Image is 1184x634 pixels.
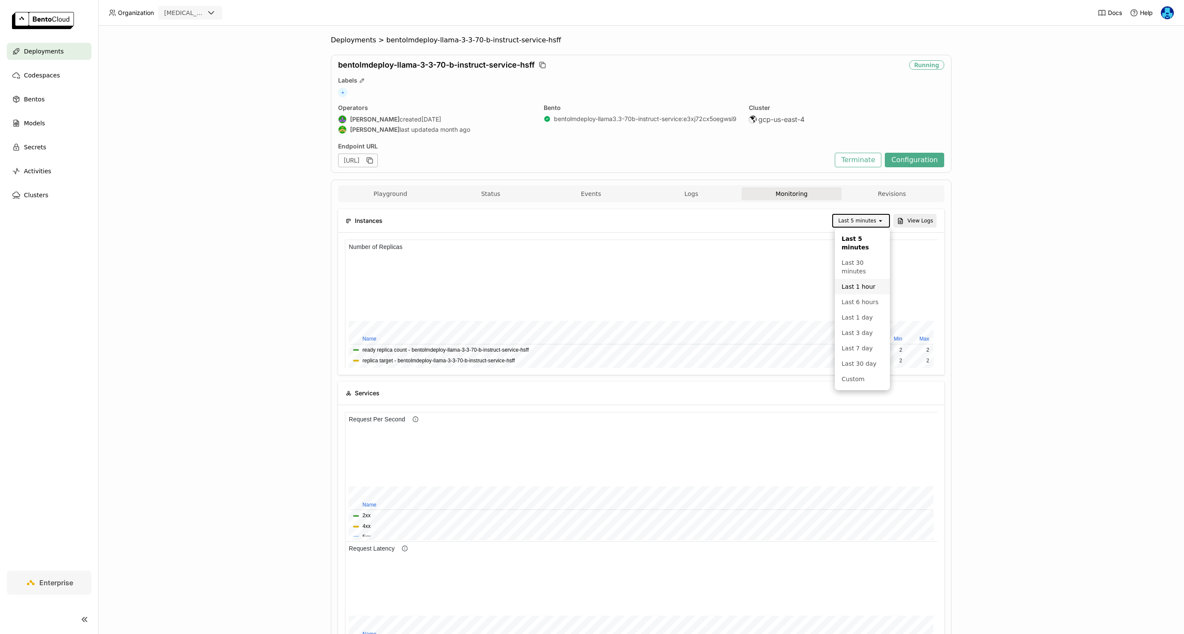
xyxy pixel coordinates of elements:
td: 3.57 GiB [264,106,291,116]
a: Deployments [7,43,91,60]
div: created [338,115,533,124]
td: 197% [139,116,168,126]
th: name [5,105,588,115]
div: Last 5 minutes [842,234,883,252]
th: Maximum Value [264,95,291,105]
div: Deployments [331,36,376,44]
th: Maximum Value [265,95,291,105]
th: Minimum Value [169,95,194,105]
h6: CPU Usage [0,3,39,12]
div: bentolmdeploy-llama-3-3-70-b-instruct-service-hsff [386,36,561,44]
img: logo [12,12,74,29]
th: Average Value [139,95,168,105]
div: Last 7 day [842,344,883,353]
div: Labels [338,77,944,84]
a: Bentos [7,91,91,108]
button: Revisions [842,187,942,200]
td: 389% [169,106,194,116]
button: bentolmdeploy-llama-3-3-70-b-instruct-service-hsff [18,117,135,125]
input: Selected revia. [205,9,206,18]
td: 69% [169,116,194,126]
td: 1.78 GiB [206,116,235,126]
span: bentolmdeploy-llama-3-3-70-b-instruct-service-hsff [338,60,535,70]
span: Enterprise [39,578,73,587]
button: Configuration [885,153,944,167]
button: Total [18,107,29,115]
th: Average Value [206,95,235,105]
a: Clusters [7,187,91,204]
span: [DATE] [421,116,441,123]
button: Playground [340,187,441,200]
svg: open [877,217,884,224]
h6: GPU Memory Bandwidth Usage [0,3,94,12]
img: Shenyang Zhao [339,116,346,123]
th: name [5,95,138,105]
td: 430% [265,106,291,116]
td: 543 GB [169,106,194,116]
a: Codespaces [7,67,91,84]
button: View Logs [893,214,937,228]
span: + [338,88,348,97]
td: 543 GB [139,106,168,116]
span: Instances [355,216,383,225]
span: Deployments [24,46,64,56]
span: Models [24,118,45,128]
td: 138% [169,106,194,116]
span: gcp-us-east-4 [758,115,804,124]
a: bentolmdeploy-llama3.3-70b-instruct-service:e3xj72cx5oegwsi9 [554,115,736,123]
a: Activities [7,163,91,180]
button: Monitoring [742,187,842,200]
button: Events [541,187,641,200]
a: Secrets [7,139,91,156]
td: 106% [139,116,168,126]
strong: [PERSON_NAME] [350,116,400,123]
iframe: Request Per Second [345,412,937,540]
h6: GPU Usage [0,3,40,12]
div: last updated [338,125,533,134]
td: 3.57 GiB [206,106,235,116]
span: > [376,36,386,44]
th: Minimum Value [239,95,264,105]
iframe: Number of Replicas [345,240,937,368]
td: 1.79 GiB [264,116,291,126]
span: Bentos [24,94,44,104]
div: [URL] [338,154,378,167]
h6: Memory Usage [0,3,49,12]
span: Organization [118,9,154,17]
span: a month ago [435,126,470,133]
h6: In-Progress Request [0,3,63,12]
td: 3.56 GiB [236,106,263,116]
span: Clusters [24,190,48,200]
td: 422% [209,106,239,116]
div: Last 30 day [842,359,883,368]
button: 5xx [18,121,26,129]
td: 419% [239,106,264,116]
div: Last 6 hours [842,298,883,306]
div: Last 5 minutes [838,216,876,225]
a: Enterprise [7,571,91,595]
nav: Breadcrumbs navigation [331,36,951,44]
div: Last 1 day [842,313,883,322]
td: 209% [239,116,264,126]
td: 195% [169,116,194,126]
span: Secrets [24,142,46,152]
span: Logs [684,190,698,198]
ul: Menu [835,228,890,390]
